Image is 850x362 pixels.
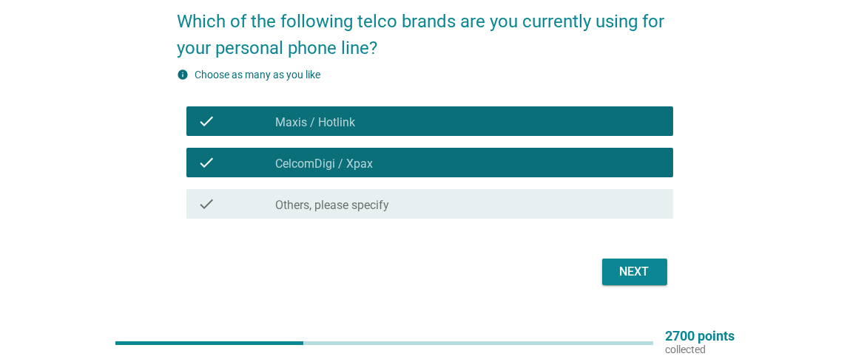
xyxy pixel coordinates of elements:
label: CelcomDigi / Xpax [275,157,373,171]
i: info [178,69,189,81]
label: Maxis / Hotlink [275,115,355,130]
i: check [198,112,216,130]
p: collected [665,343,735,356]
p: 2700 points [665,329,735,343]
label: Others, please specify [275,198,389,213]
i: check [198,195,216,213]
div: Next [614,263,655,281]
label: Choose as many as you like [195,69,321,81]
i: check [198,154,216,171]
button: Next [602,259,667,285]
